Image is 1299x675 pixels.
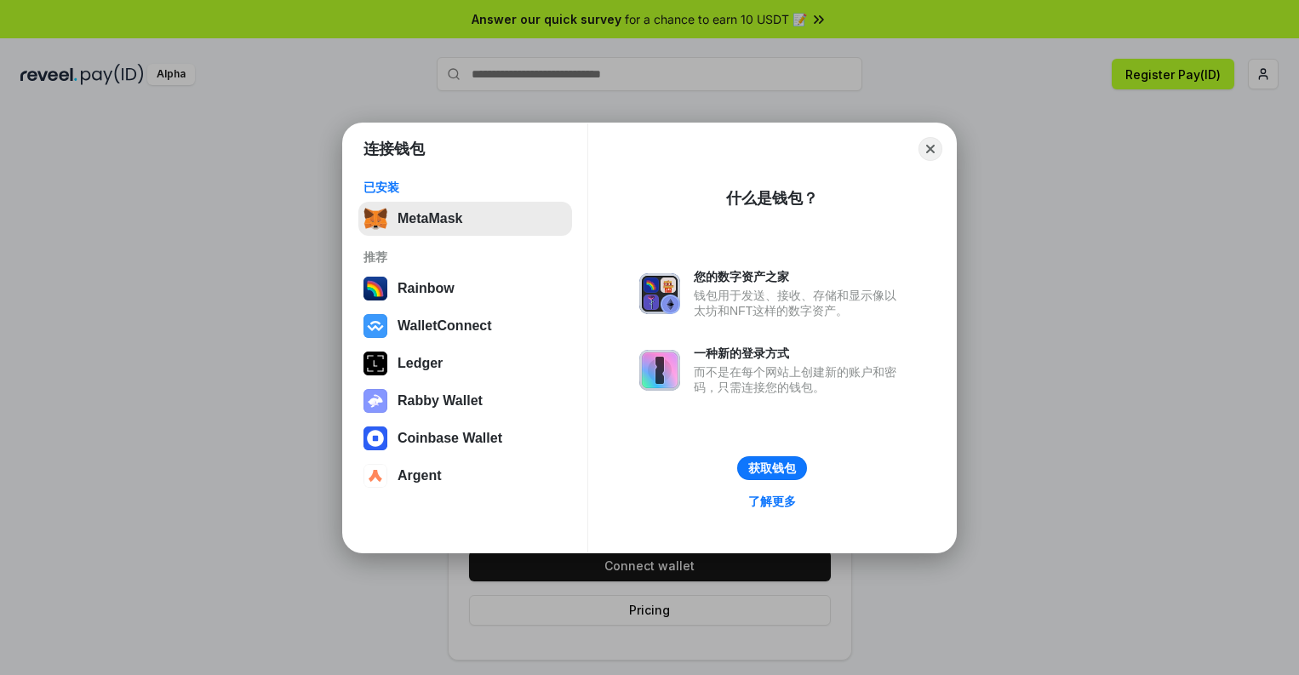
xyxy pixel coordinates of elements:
button: Rainbow [358,272,572,306]
div: Rabby Wallet [398,393,483,409]
img: svg+xml,%3Csvg%20width%3D%2228%22%20height%3D%2228%22%20viewBox%3D%220%200%2028%2028%22%20fill%3D... [363,314,387,338]
div: 已安装 [363,180,567,195]
button: Rabby Wallet [358,384,572,418]
div: 获取钱包 [748,460,796,476]
div: Ledger [398,356,443,371]
img: svg+xml,%3Csvg%20width%3D%2228%22%20height%3D%2228%22%20viewBox%3D%220%200%2028%2028%22%20fill%3D... [363,426,387,450]
div: 推荐 [363,249,567,265]
div: 一种新的登录方式 [694,346,905,361]
div: 您的数字资产之家 [694,269,905,284]
img: svg+xml,%3Csvg%20xmlns%3D%22http%3A%2F%2Fwww.w3.org%2F2000%2Fsvg%22%20fill%3D%22none%22%20viewBox... [363,389,387,413]
img: svg+xml,%3Csvg%20xmlns%3D%22http%3A%2F%2Fwww.w3.org%2F2000%2Fsvg%22%20width%3D%2228%22%20height%3... [363,352,387,375]
img: svg+xml,%3Csvg%20width%3D%22120%22%20height%3D%22120%22%20viewBox%3D%220%200%20120%20120%22%20fil... [363,277,387,300]
button: WalletConnect [358,309,572,343]
button: Coinbase Wallet [358,421,572,455]
div: 而不是在每个网站上创建新的账户和密码，只需连接您的钱包。 [694,364,905,395]
div: 钱包用于发送、接收、存储和显示像以太坊和NFT这样的数字资产。 [694,288,905,318]
button: Argent [358,459,572,493]
img: svg+xml,%3Csvg%20xmlns%3D%22http%3A%2F%2Fwww.w3.org%2F2000%2Fsvg%22%20fill%3D%22none%22%20viewBox... [639,273,680,314]
button: Ledger [358,346,572,380]
div: MetaMask [398,211,462,226]
div: Rainbow [398,281,455,296]
button: Close [918,137,942,161]
h1: 连接钱包 [363,139,425,159]
button: 获取钱包 [737,456,807,480]
div: Coinbase Wallet [398,431,502,446]
div: WalletConnect [398,318,492,334]
a: 了解更多 [738,490,806,512]
div: 什么是钱包？ [726,188,818,209]
div: Argent [398,468,442,483]
img: svg+xml,%3Csvg%20fill%3D%22none%22%20height%3D%2233%22%20viewBox%3D%220%200%2035%2033%22%20width%... [363,207,387,231]
img: svg+xml,%3Csvg%20xmlns%3D%22http%3A%2F%2Fwww.w3.org%2F2000%2Fsvg%22%20fill%3D%22none%22%20viewBox... [639,350,680,391]
img: svg+xml,%3Csvg%20width%3D%2228%22%20height%3D%2228%22%20viewBox%3D%220%200%2028%2028%22%20fill%3D... [363,464,387,488]
button: MetaMask [358,202,572,236]
div: 了解更多 [748,494,796,509]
